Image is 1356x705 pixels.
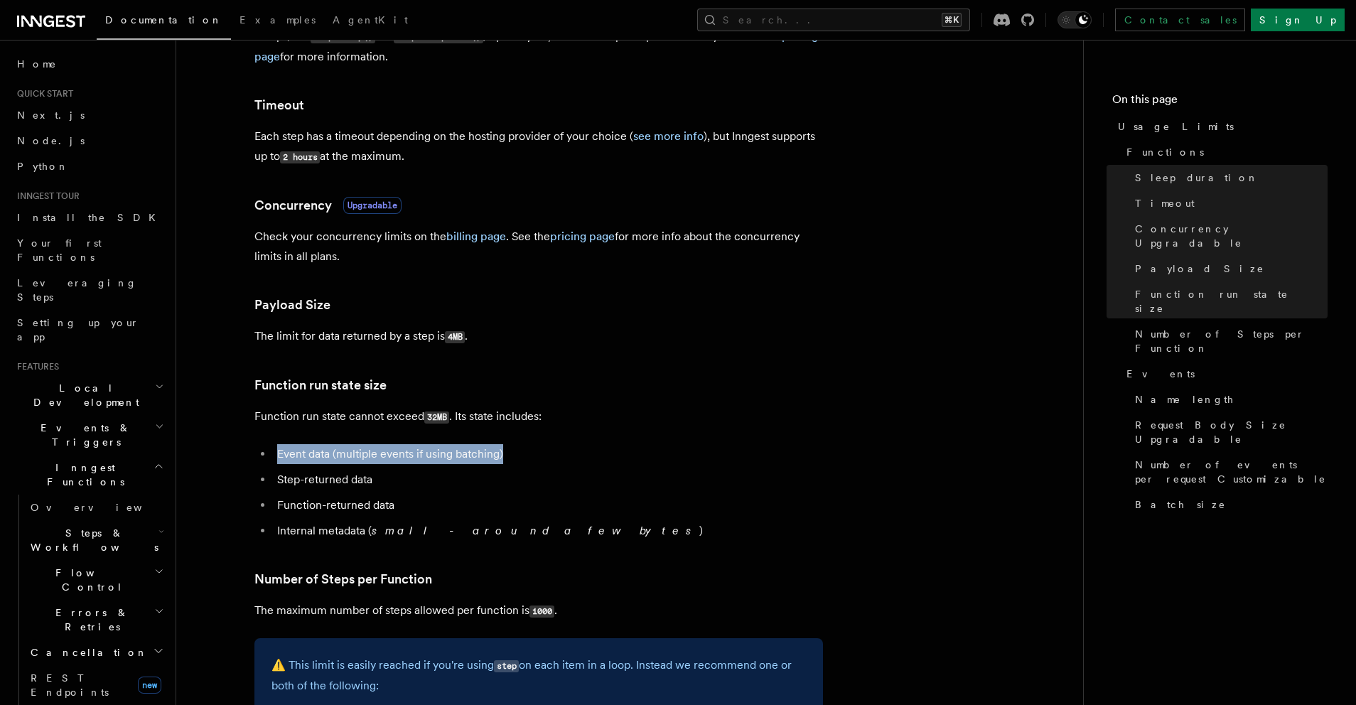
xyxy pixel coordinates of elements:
span: Events [1126,367,1195,381]
span: Overview [31,502,177,513]
span: Function run state size [1135,287,1328,316]
span: Flow Control [25,566,154,594]
button: Cancellation [25,640,167,665]
span: Upgradable [343,197,402,214]
button: Errors & Retries [25,600,167,640]
span: Your first Functions [17,237,102,263]
button: Steps & Workflows [25,520,167,560]
p: Sleep (with and ) up to a year, and for free plan up to seven days. Check the for more information. [254,26,823,67]
span: Leveraging Steps [17,277,137,303]
span: Request Body Size Upgradable [1135,418,1328,446]
span: Documentation [105,14,222,26]
a: Request Body Size Upgradable [1129,412,1328,452]
a: Usage Limits [1112,114,1328,139]
span: new [138,677,161,694]
code: step.sleep() [311,31,375,43]
button: Events & Triggers [11,415,167,455]
a: Install the SDK [11,205,167,230]
span: Number of events per request Customizable [1135,458,1328,486]
li: Event data (multiple events if using batching) [273,444,823,464]
p: Function run state cannot exceed . Its state includes: [254,407,823,427]
a: Batch size [1129,492,1328,517]
a: Examples [231,4,324,38]
a: Payload Size [1129,256,1328,281]
span: Inngest Functions [11,461,154,489]
a: Contact sales [1115,9,1245,31]
span: Usage Limits [1118,119,1234,134]
a: Timeout [1129,190,1328,216]
span: AgentKit [333,14,408,26]
button: Search...⌘K [697,9,970,31]
a: Sleep duration [1129,165,1328,190]
p: ⚠️ This limit is easily reached if you're using on each item in a loop. Instead we recommend one ... [271,655,806,696]
span: Number of Steps per Function [1135,327,1328,355]
span: Timeout [1135,196,1195,210]
span: Steps & Workflows [25,526,158,554]
span: Python [17,161,69,172]
a: Payload Size [254,295,330,315]
p: Each step has a timeout depending on the hosting provider of your choice ( ), but Inngest support... [254,127,823,167]
a: Functions [1121,139,1328,165]
span: Cancellation [25,645,148,660]
a: Next.js [11,102,167,128]
a: ConcurrencyUpgradable [254,195,402,215]
code: step [494,660,519,672]
a: Function run state size [254,375,387,395]
code: 2 hours [280,151,320,163]
li: Step-returned data [273,470,823,490]
span: Name length [1135,392,1234,407]
code: 32MB [424,411,449,424]
span: Install the SDK [17,212,164,223]
span: Node.js [17,135,85,146]
a: Number of events per request Customizable [1129,452,1328,492]
code: 1000 [529,606,554,618]
a: Leveraging Steps [11,270,167,310]
span: Batch size [1135,497,1226,512]
p: Check your concurrency limits on the . See the for more info about the concurrency limits in all ... [254,227,823,267]
h4: On this page [1112,91,1328,114]
a: Setting up your app [11,310,167,350]
span: Examples [240,14,316,26]
a: Number of Steps per Function [254,569,432,589]
button: Local Development [11,375,167,415]
a: pricing page [550,230,615,243]
em: small - around a few bytes [372,524,699,537]
span: REST Endpoints [31,672,109,698]
kbd: ⌘K [942,13,962,27]
code: 4MB [445,331,465,343]
button: Inngest Functions [11,455,167,495]
a: Overview [25,495,167,520]
a: Concurrency Upgradable [1129,216,1328,256]
span: Setting up your app [17,317,139,343]
button: Toggle dark mode [1058,11,1092,28]
a: Events [1121,361,1328,387]
a: Node.js [11,128,167,154]
span: Functions [1126,145,1204,159]
a: AgentKit [324,4,416,38]
a: REST Endpointsnew [25,665,167,705]
a: see more info [633,129,704,143]
span: Payload Size [1135,262,1264,276]
a: billing page [446,230,506,243]
code: step.sleepUntil() [394,31,483,43]
a: Documentation [97,4,231,40]
button: Flow Control [25,560,167,600]
a: Timeout [254,95,304,115]
span: Inngest tour [11,190,80,202]
span: Features [11,361,59,372]
p: The maximum number of steps allowed per function is . [254,601,823,621]
span: Home [17,57,57,71]
li: Function-returned data [273,495,823,515]
span: Errors & Retries [25,606,154,634]
a: Number of Steps per Function [1129,321,1328,361]
span: Local Development [11,381,155,409]
li: Internal metadata ( ) [273,521,823,541]
span: Events & Triggers [11,421,155,449]
span: Sleep duration [1135,171,1259,185]
span: Quick start [11,88,73,99]
a: Name length [1129,387,1328,412]
span: Next.js [17,109,85,121]
span: Concurrency Upgradable [1135,222,1328,250]
a: Home [11,51,167,77]
a: Your first Functions [11,230,167,270]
